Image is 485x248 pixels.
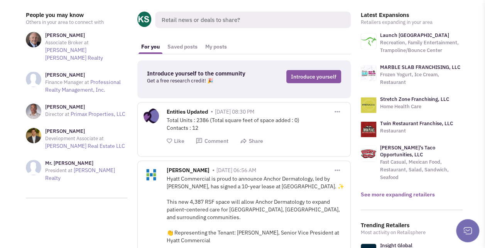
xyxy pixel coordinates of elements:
[45,39,89,46] span: Associate Broker at
[361,229,463,236] p: Most activity on Retailsphere
[155,12,351,28] span: Retail news or deals to share?
[167,116,345,132] div: Total Units : 2386 (Total square feet of space added : 0) Contacts : 12
[26,160,41,175] img: NoImageAvailable1.jpg
[45,142,125,149] a: [PERSON_NAME] Real Estate LLC
[361,12,463,18] h3: Latest Expansions
[26,72,41,87] img: NoImageAvailable1.jpg
[361,146,376,161] img: logo
[380,127,453,135] p: Restaurant
[45,135,104,142] span: Development Associate at
[45,79,89,85] span: Finance Manager at
[361,97,376,113] img: logo
[361,222,463,229] h3: Trending Retailers
[196,137,228,145] button: Comment
[215,108,254,115] span: [DATE] 08:30 PM
[380,39,463,54] p: Recreation, Family Entertainment, Trampoline/Bounce Center
[361,18,463,26] p: Retailers expanding in your area
[361,122,376,137] img: logo
[216,167,256,174] span: [DATE] 06:56 AM
[45,111,69,117] span: Director at
[45,128,128,135] h3: [PERSON_NAME]
[71,111,125,117] a: Primax Properties, LLC
[380,144,435,158] a: [PERSON_NAME]'s Taco Opportunities, LLC
[45,104,125,111] h3: [PERSON_NAME]
[240,137,263,145] button: Share
[167,167,210,176] span: [PERSON_NAME]
[26,12,128,18] h3: People you may know
[164,40,201,54] a: Saved posts
[380,64,460,70] a: MARBLE SLAB FRANCHISING, LLC
[380,103,449,111] p: Home Health Care
[361,65,376,81] img: logo
[45,32,128,39] h3: [PERSON_NAME]
[137,40,164,54] a: For you
[147,70,256,77] h3: Introduce yourself to the community
[380,32,449,39] a: Launch [GEOGRAPHIC_DATA]
[45,72,128,79] h3: [PERSON_NAME]
[380,158,463,181] p: Fast Casual, Mexican Food, Restaurant, Salad, Sandwich, Seafood
[167,137,184,145] button: Like
[45,79,121,93] a: Professional Realty Management, Inc.
[45,160,128,167] h3: Mr. [PERSON_NAME]
[167,108,208,117] span: Entities Updated
[380,71,463,86] p: Frozen Yogurt, Ice Cream, Restaurant
[380,96,449,102] a: Stretch Zone Franchising, LLC
[45,47,103,61] a: [PERSON_NAME] [PERSON_NAME] Realty
[174,137,184,144] span: Like
[147,77,256,85] p: Get a free research credit! 🎉
[45,167,115,181] a: [PERSON_NAME] Realty
[26,18,128,26] p: Others in your area to connect with
[380,120,453,127] a: Twin Restaurant Franchise, LLC
[45,167,73,174] span: President at
[361,34,376,49] img: logo
[286,70,341,83] a: Introduce yourself
[361,191,435,198] a: See more expanding retailers
[201,40,231,54] a: My posts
